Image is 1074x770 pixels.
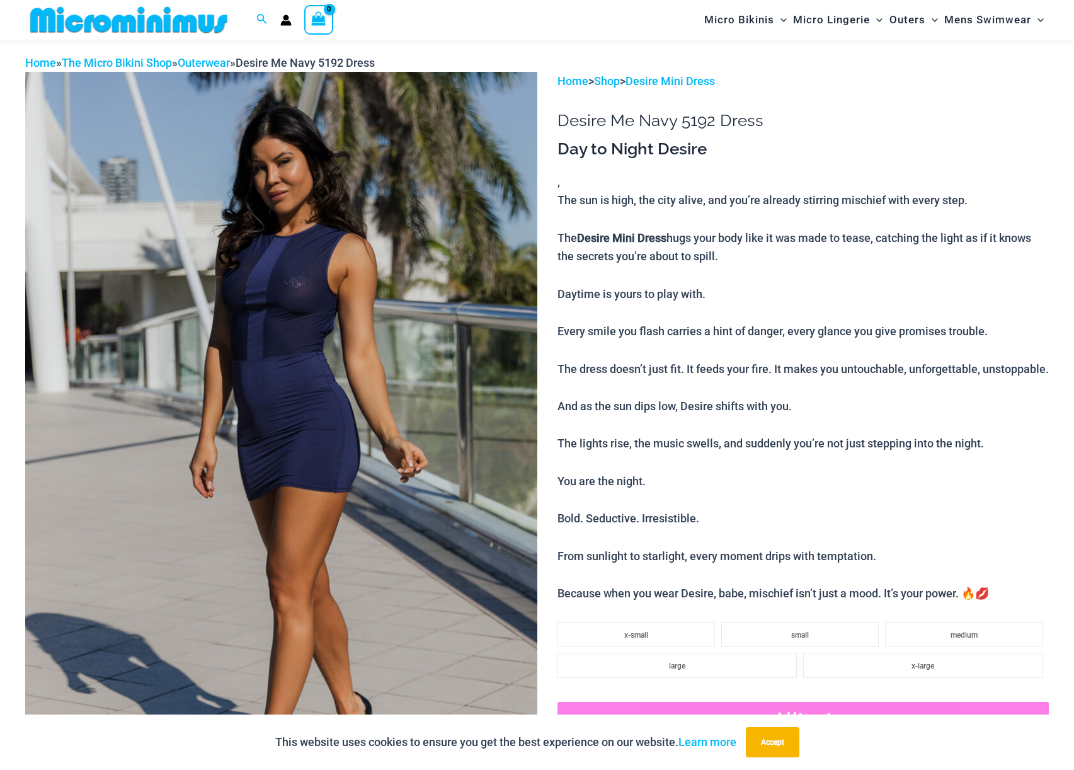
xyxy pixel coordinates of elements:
span: Micro Bikinis [704,4,774,36]
a: The Micro Bikini Shop [62,56,172,69]
span: small [791,631,809,640]
a: Home [25,56,56,69]
a: Micro LingerieMenu ToggleMenu Toggle [790,4,886,36]
a: Home [557,74,588,88]
span: Mens Swimwear [944,4,1031,36]
p: This website uses cookies to ensure you get the best experience on our website. [275,733,736,752]
img: MM SHOP LOGO FLAT [25,6,232,34]
a: Shop [594,74,620,88]
a: Learn more [678,735,736,749]
li: small [721,622,879,647]
p: The sun is high, the city alive, and you’re already stirring mischief with every step. The hugs y... [557,191,1049,602]
a: Outerwear [178,56,230,69]
a: Micro BikinisMenu ToggleMenu Toggle [701,4,790,36]
span: Menu Toggle [870,4,883,36]
a: Account icon link [280,14,292,26]
b: Desire Mini Dress [577,231,666,244]
span: Menu Toggle [925,4,938,36]
span: Desire Me Navy 5192 Dress [236,56,375,69]
span: Menu Toggle [774,4,787,36]
div: , [557,139,1049,603]
span: x-small [624,631,648,640]
nav: Site Navigation [699,2,1049,38]
a: View Shopping Cart, empty [304,5,333,34]
button: Add to cart [557,702,1049,732]
button: Accept [746,727,799,757]
li: x-small [557,622,715,647]
span: » » » [25,56,375,69]
h3: Day to Night Desire [557,139,1049,160]
span: Menu Toggle [1031,4,1044,36]
a: Search icon link [256,12,268,28]
a: Desire Mini Dress [626,74,715,88]
span: Outers [889,4,925,36]
a: OutersMenu ToggleMenu Toggle [886,4,941,36]
li: large [557,653,797,678]
li: x-large [803,653,1043,678]
span: x-large [911,662,934,670]
a: Mens SwimwearMenu ToggleMenu Toggle [941,4,1047,36]
span: medium [951,631,978,640]
li: medium [885,622,1043,647]
span: Micro Lingerie [793,4,870,36]
p: > > [557,72,1049,91]
span: large [669,662,685,670]
h1: Desire Me Navy 5192 Dress [557,111,1049,130]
